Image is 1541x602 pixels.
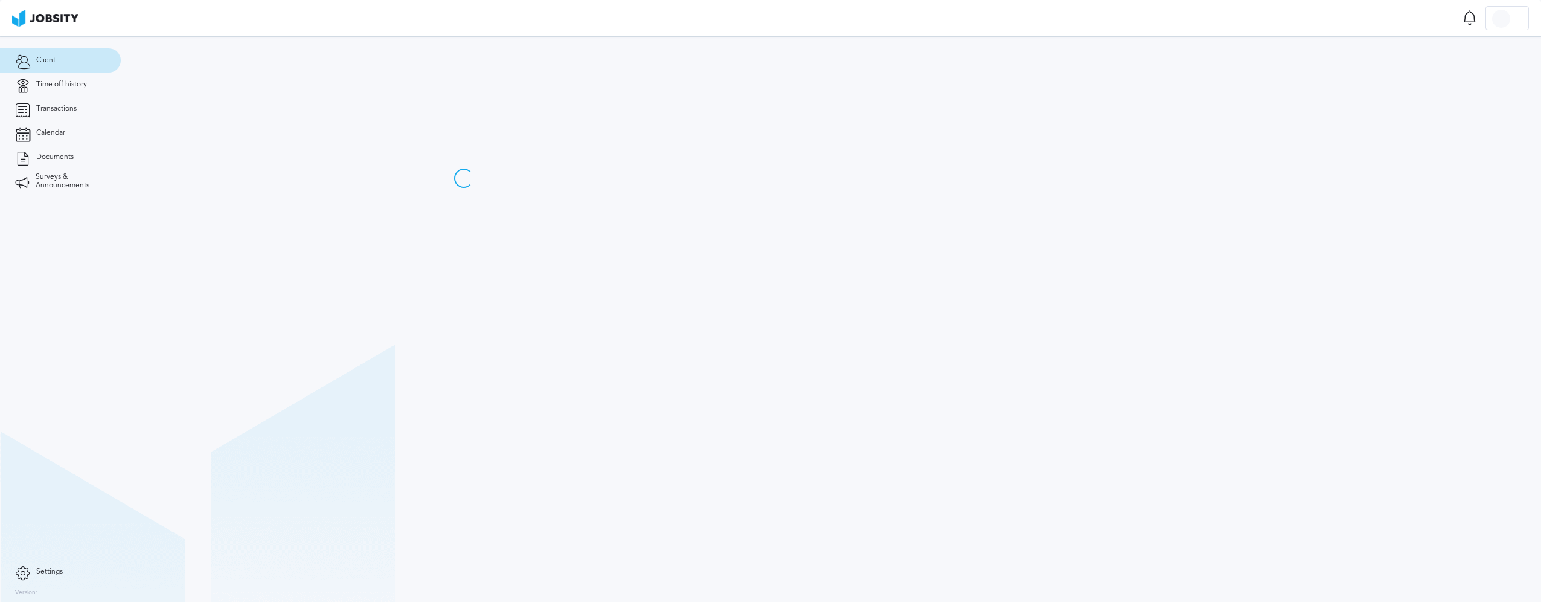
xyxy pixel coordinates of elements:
[36,153,74,161] span: Documents
[36,568,63,576] span: Settings
[36,173,106,190] span: Surveys & Announcements
[15,589,37,597] label: Version:
[12,10,78,27] img: ab4bad089aa723f57921c736e9817d99.png
[36,105,77,113] span: Transactions
[36,56,56,65] span: Client
[36,80,87,89] span: Time off history
[36,129,65,137] span: Calendar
